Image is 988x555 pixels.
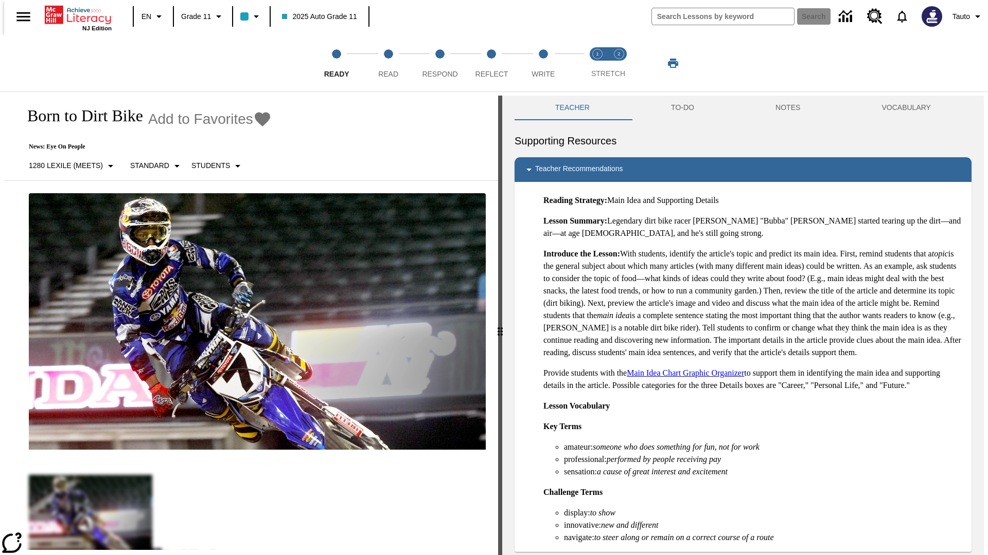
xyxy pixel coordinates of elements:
span: 2025 Auto Grade 11 [282,11,357,22]
img: Motocross racer James Stewart flies through the air on his dirt bike. [29,193,486,450]
span: NJ Edition [82,25,112,31]
em: someone who does something for fun, not for work [593,442,760,451]
button: Language: EN, Select a language [137,7,170,26]
button: NOTES [735,96,841,120]
p: News: Eye On People [16,143,272,151]
button: Respond step 3 of 5 [410,35,470,91]
button: Select Student [187,157,248,175]
img: Avatar [922,6,942,27]
em: a cause of great interest and excitement [597,467,728,476]
span: Add to Favorites [148,111,253,127]
span: EN [142,11,151,22]
span: Reflect [475,70,508,78]
div: activity [502,96,984,555]
div: reading [4,96,498,550]
span: Read [378,70,398,78]
button: Stretch Read step 1 of 2 [583,35,612,91]
button: TO-DO [630,96,735,120]
p: Standard [130,160,169,171]
em: main idea [597,311,630,320]
div: Home [45,4,112,31]
span: STRETCH [591,69,625,78]
li: sensation: [564,466,963,478]
button: Select a new avatar [915,3,948,30]
p: Legendary dirt bike racer [PERSON_NAME] "Bubba" [PERSON_NAME] started tearing up the dirt—and air... [543,215,963,239]
a: Main Idea Chart Graphic Organizer [627,368,744,377]
strong: Key Terms [543,422,581,431]
button: VOCABULARY [841,96,972,120]
span: Write [532,70,555,78]
button: Open side menu [8,2,39,32]
a: Data Center [833,3,861,31]
em: performed by people receiving pay [607,455,721,464]
p: 1280 Lexile (Meets) [29,160,103,171]
p: Teacher Recommendations [535,163,623,176]
li: navigate: [564,531,963,544]
strong: Lesson Summary: [543,216,607,225]
button: Teacher [515,96,630,120]
p: Main Idea and Supporting Details [543,194,963,207]
text: 1 [596,51,598,57]
button: Select Lexile, 1280 Lexile (Meets) [25,157,121,175]
button: Add to Favorites - Born to Dirt Bike [148,110,272,128]
button: Profile/Settings [948,7,988,26]
button: Write step 5 of 5 [514,35,573,91]
button: Ready step 1 of 5 [307,35,366,91]
strong: Lesson Vocabulary [543,401,610,410]
button: Class color is light blue. Change class color [236,7,267,26]
strong: Reading Strategy: [543,196,607,205]
h6: Supporting Resources [515,133,972,149]
div: Press Enter or Spacebar and then press right and left arrow keys to move the slider [498,96,502,555]
button: Scaffolds, Standard [126,157,187,175]
button: Read step 2 of 5 [358,35,418,91]
span: Grade 11 [181,11,211,22]
button: Print [657,54,690,72]
strong: Introduce the Lesson: [543,249,620,258]
li: innovative: [564,519,963,531]
a: Resource Center, Will open in new tab [861,3,889,30]
em: to show [590,508,615,517]
li: display: [564,507,963,519]
div: Teacher Recommendations [515,157,972,182]
h1: Born to Dirt Bike [16,106,143,125]
text: 2 [617,51,620,57]
input: search field [652,8,794,25]
span: Tauto [952,11,970,22]
span: Respond [422,70,457,78]
p: Provide students with the to support them in identifying the main idea and supporting details in ... [543,367,963,392]
button: Stretch Respond step 2 of 2 [604,35,634,91]
strong: Challenge Terms [543,488,603,496]
p: With students, identify the article's topic and predict its main idea. First, remind students tha... [543,248,963,359]
em: to steer along or remain on a correct course of a route [594,533,774,542]
li: professional: [564,453,963,466]
em: new and different [601,521,658,529]
a: Notifications [889,3,915,30]
div: Instructional Panel Tabs [515,96,972,120]
button: Reflect step 4 of 5 [462,35,521,91]
li: amateur: [564,441,963,453]
p: Students [191,160,230,171]
em: topic [932,249,948,258]
button: Grade: Grade 11, Select a grade [177,7,229,26]
span: Ready [324,70,349,78]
